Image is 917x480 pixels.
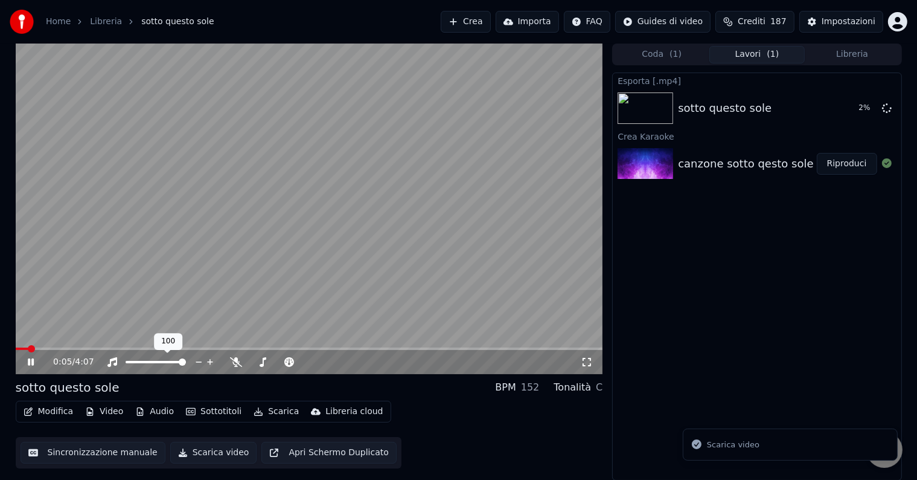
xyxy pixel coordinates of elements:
button: Impostazioni [799,11,883,33]
div: Esporta [.mp4] [613,73,901,88]
div: 100 [154,333,182,350]
div: sotto questo sole [16,379,120,396]
div: sotto questo sole [678,100,772,117]
div: 152 [521,380,540,395]
button: Riproduci [817,153,877,175]
div: BPM [495,380,516,395]
span: ( 1 ) [669,48,682,60]
nav: breadcrumb [46,16,214,28]
div: Crea Karaoke [613,129,901,143]
div: Scarica video [707,439,759,451]
div: / [53,356,82,368]
div: 2 % [859,103,877,113]
button: Sincronizzazione manuale [21,442,165,464]
span: sotto questo sole [141,16,214,28]
button: Apri Schermo Duplicato [261,442,396,464]
img: youka [10,10,34,34]
button: Scarica video [170,442,257,464]
span: 4:07 [75,356,94,368]
div: Libreria cloud [325,406,383,418]
button: Crediti187 [715,11,794,33]
button: Lavori [709,46,805,63]
span: Crediti [738,16,765,28]
span: 0:05 [53,356,72,368]
div: Tonalità [554,380,591,395]
button: Scarica [249,403,304,420]
a: Libreria [90,16,122,28]
button: Video [80,403,128,420]
button: Guides di video [615,11,711,33]
button: FAQ [564,11,610,33]
div: Impostazioni [822,16,875,28]
button: Sottotitoli [181,403,246,420]
div: C [596,380,602,395]
button: Modifica [19,403,78,420]
button: Coda [614,46,709,63]
a: Home [46,16,71,28]
button: Libreria [805,46,900,63]
span: ( 1 ) [767,48,779,60]
button: Crea [441,11,490,33]
button: Audio [130,403,179,420]
button: Importa [496,11,559,33]
span: 187 [770,16,787,28]
div: canzone sotto qesto sole originala cantata [678,155,909,172]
